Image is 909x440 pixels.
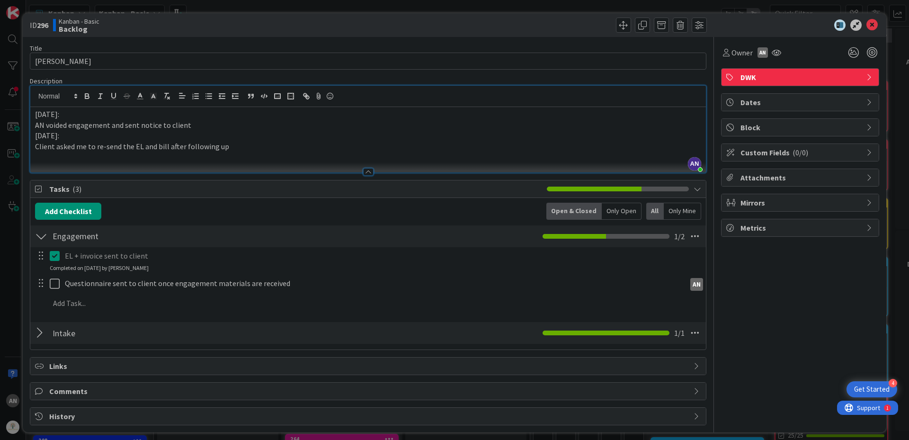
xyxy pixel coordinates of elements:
span: ( 0/0 ) [793,148,808,157]
p: AN voided engagement and sent notice to client [35,120,701,131]
span: AN [688,157,701,171]
p: [DATE]: [35,109,701,120]
span: Comments [49,386,689,397]
div: AN [690,278,703,291]
div: 1 [49,4,52,11]
span: Tasks [49,183,542,195]
p: EL + invoice sent to client [65,251,699,261]
b: 296 [37,20,48,30]
label: Title [30,44,42,53]
div: Only Open [602,203,642,220]
div: Open Get Started checklist, remaining modules: 4 [847,381,897,397]
span: ( 3 ) [72,184,81,194]
span: DWK [740,72,862,83]
p: [DATE]: [35,130,701,141]
span: Custom Fields [740,147,862,158]
input: Add Checklist... [49,324,262,341]
span: Owner [731,47,753,58]
span: Description [30,77,62,85]
div: Only Mine [664,203,701,220]
div: All [646,203,664,220]
input: Add Checklist... [49,228,262,245]
p: Client asked me to re-send the EL and bill after following up [35,141,701,152]
div: Open & Closed [546,203,602,220]
div: 4 [889,379,897,387]
span: Block [740,122,862,133]
span: Dates [740,97,862,108]
span: Attachments [740,172,862,183]
div: Get Started [854,385,890,394]
div: Completed on [DATE] by [PERSON_NAME] [50,264,149,272]
span: Mirrors [740,197,862,208]
span: ID [30,19,48,31]
button: Add Checklist [35,203,101,220]
span: 1 / 1 [674,327,685,339]
span: 1 / 2 [674,231,685,242]
span: Links [49,360,689,372]
span: History [49,411,689,422]
input: type card name here... [30,53,706,70]
div: AN [757,47,768,58]
span: Kanban - Basic [59,18,99,25]
b: Backlog [59,25,99,33]
p: Questionnaire sent to client once engagement materials are received [65,278,682,289]
span: Support [20,1,43,13]
span: Metrics [740,222,862,233]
